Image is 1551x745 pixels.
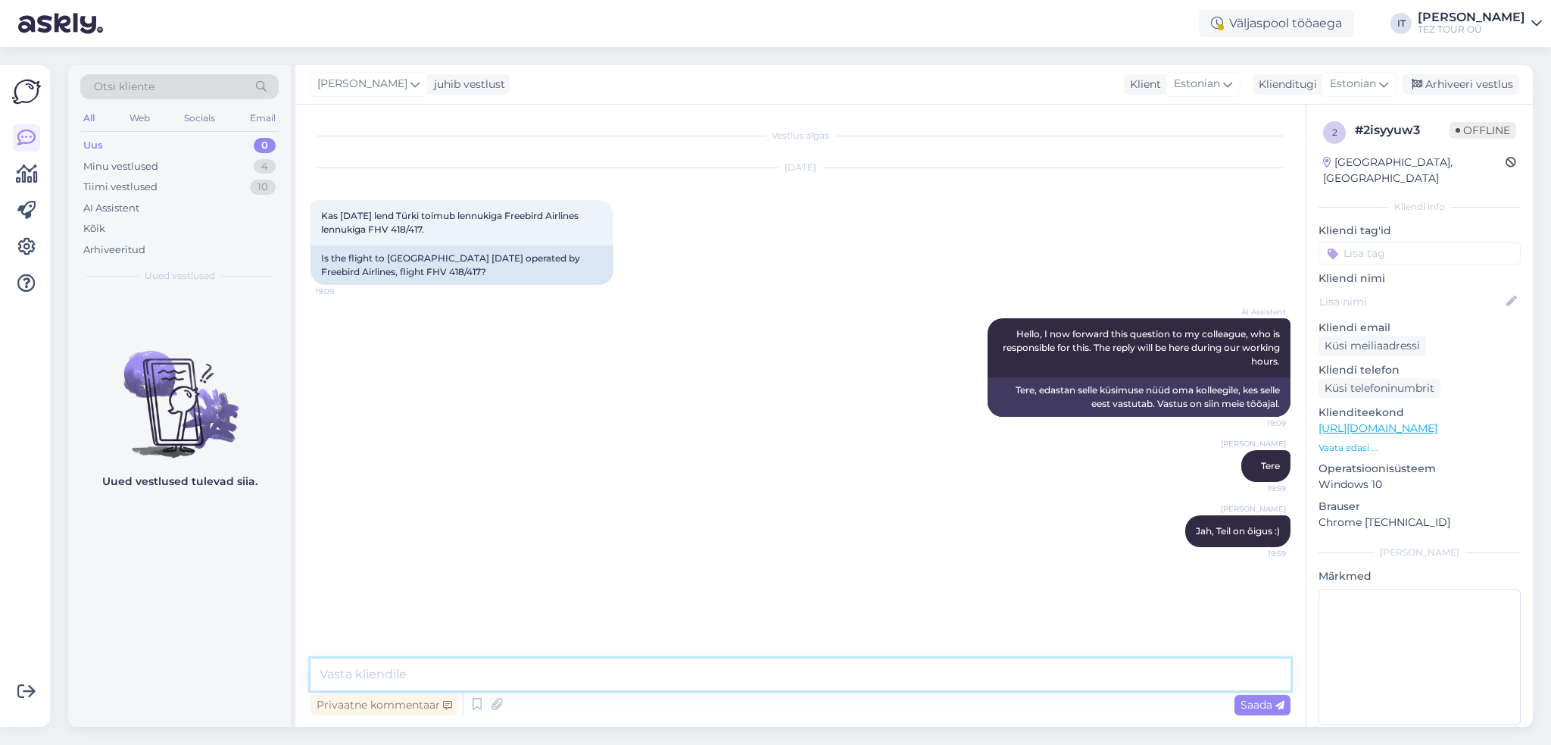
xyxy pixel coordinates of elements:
[1261,460,1280,471] span: Tere
[988,377,1290,417] div: Tere, edastan selle küsimuse nüüd oma kolleegile, kes selle eest vastutab. Vastus on siin meie tö...
[83,159,158,174] div: Minu vestlused
[311,129,1290,142] div: Vestlus algas
[254,138,276,153] div: 0
[181,108,218,128] div: Socials
[83,138,103,153] div: Uus
[1319,223,1521,239] p: Kliendi tag'id
[1229,418,1286,429] span: 19:09
[1319,242,1521,265] input: Lisa tag
[80,108,98,128] div: All
[1319,200,1521,214] div: Kliendi info
[1355,121,1450,139] div: # 2isyyuw3
[1319,405,1521,421] p: Klienditeekond
[1323,155,1506,186] div: [GEOGRAPHIC_DATA], [GEOGRAPHIC_DATA]
[428,77,505,92] div: juhib vestlust
[126,108,153,128] div: Web
[1319,271,1521,286] p: Kliendi nimi
[1403,74,1519,95] div: Arhiveeri vestlus
[254,159,276,174] div: 4
[1174,76,1220,92] span: Estonian
[315,286,372,297] span: 19:09
[1418,11,1525,23] div: [PERSON_NAME]
[1229,306,1286,318] span: AI Assistent
[1319,515,1521,531] p: Chrome [TECHNICAL_ID]
[1319,378,1440,399] div: Küsi telefoninumbrit
[68,324,291,460] img: No chats
[1319,362,1521,378] p: Kliendi telefon
[1319,336,1426,356] div: Küsi meiliaadressi
[321,210,581,235] span: Kas [DATE] lend Türki toimub lennukiga Freebird Airlines lennukiga FHV 418/417.
[1332,127,1337,138] span: 2
[1319,293,1503,310] input: Lisa nimi
[1319,546,1521,559] div: [PERSON_NAME]
[1003,328,1282,367] span: Hello, I now forward this question to my colleague, who is responsible for this. The reply will b...
[247,108,279,128] div: Email
[1199,10,1354,37] div: Väljaspool tööaega
[1319,499,1521,515] p: Brauser
[1330,76,1376,92] span: Estonian
[1319,320,1521,336] p: Kliendi email
[250,180,276,195] div: 10
[1319,441,1521,455] p: Vaata edasi ...
[1229,548,1286,559] span: 19:59
[311,161,1290,174] div: [DATE]
[1196,525,1280,537] span: Jah, Teil on õigus :)
[1319,568,1521,584] p: Märkmed
[311,695,458,715] div: Privaatne kommentaar
[102,474,257,490] p: Uued vestlused tulevad siia.
[83,221,105,236] div: Kõik
[1229,483,1286,494] span: 19:59
[1253,77,1317,92] div: Klienditugi
[1450,122,1516,139] span: Offline
[317,76,407,92] span: [PERSON_NAME]
[1124,77,1161,92] div: Klient
[1390,13,1412,34] div: IT
[83,243,145,258] div: Arhiveeritud
[1418,23,1525,36] div: TEZ TOUR OÜ
[1319,421,1437,435] a: [URL][DOMAIN_NAME]
[12,77,41,106] img: Askly Logo
[1319,477,1521,493] p: Windows 10
[1221,438,1286,449] span: [PERSON_NAME]
[1240,698,1284,712] span: Saada
[83,180,158,195] div: Tiimi vestlused
[1221,503,1286,515] span: [PERSON_NAME]
[1418,11,1542,36] a: [PERSON_NAME]TEZ TOUR OÜ
[83,201,139,216] div: AI Assistent
[311,246,613,285] div: Is the flight to [GEOGRAPHIC_DATA] [DATE] operated by Freebird Airlines, flight FHV 418/417?
[94,79,154,95] span: Otsi kliente
[1319,461,1521,477] p: Operatsioonisüsteem
[145,269,215,283] span: Uued vestlused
